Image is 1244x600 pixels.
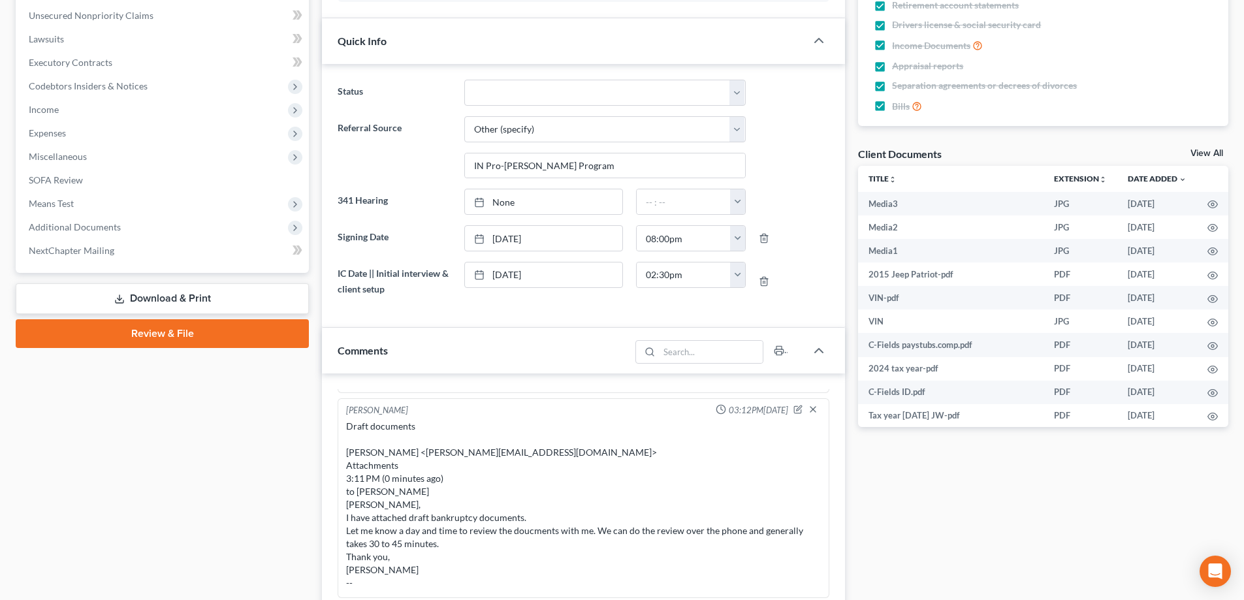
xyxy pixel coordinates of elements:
td: [DATE] [1117,357,1197,381]
span: Drivers license & social security card [892,18,1041,31]
a: Review & File [16,319,309,348]
label: Referral Source [331,116,457,179]
a: [DATE] [465,226,622,251]
span: NextChapter Mailing [29,245,114,256]
input: -- : -- [637,262,731,287]
a: SOFA Review [18,168,309,192]
input: Search... [660,341,763,363]
input: -- : -- [637,189,731,214]
a: NextChapter Mailing [18,239,309,262]
td: [DATE] [1117,381,1197,404]
td: Media1 [858,239,1044,262]
td: VIN-pdf [858,286,1044,309]
td: [DATE] [1117,192,1197,215]
span: Comments [338,344,388,356]
a: Extensionunfold_more [1054,174,1107,183]
a: Date Added expand_more [1128,174,1187,183]
input: Other Referral Source [465,153,745,178]
div: Draft documents [PERSON_NAME] <[PERSON_NAME][EMAIL_ADDRESS][DOMAIN_NAME]> Attachments 3:11 PM (0 ... [346,420,821,590]
span: Income Documents [892,39,970,52]
div: Open Intercom Messenger [1200,556,1231,587]
td: [DATE] [1117,333,1197,356]
div: [PERSON_NAME] [346,404,408,417]
label: Signing Date [331,225,457,251]
td: [DATE] [1117,309,1197,333]
span: Appraisal reports [892,59,963,72]
td: PDF [1044,262,1117,286]
td: Media3 [858,192,1044,215]
td: JPG [1044,215,1117,239]
i: unfold_more [889,176,897,183]
span: Codebtors Insiders & Notices [29,80,148,91]
td: PDF [1044,381,1117,404]
span: SOFA Review [29,174,83,185]
td: [DATE] [1117,404,1197,428]
td: Media2 [858,215,1044,239]
a: Download & Print [16,283,309,314]
i: expand_more [1179,176,1187,183]
label: IC Date || Initial interview & client setup [331,262,457,301]
span: Quick Info [338,35,387,47]
td: 2024 tax year-pdf [858,357,1044,381]
td: PDF [1044,404,1117,428]
td: JPG [1044,192,1117,215]
span: Additional Documents [29,221,121,232]
a: Unsecured Nonpriority Claims [18,4,309,27]
a: Titleunfold_more [869,174,897,183]
td: [DATE] [1117,215,1197,239]
td: [DATE] [1117,239,1197,262]
div: Client Documents [858,147,942,161]
span: Means Test [29,198,74,209]
td: C-Fields paystubs.comp.pdf [858,333,1044,356]
td: PDF [1044,286,1117,309]
a: [DATE] [465,262,622,287]
a: Executory Contracts [18,51,309,74]
a: None [465,189,622,214]
label: 341 Hearing [331,189,457,215]
td: [DATE] [1117,262,1197,286]
span: Miscellaneous [29,151,87,162]
td: VIN [858,309,1044,333]
td: C-Fields ID.pdf [858,381,1044,404]
td: 2015 Jeep Patriot-pdf [858,262,1044,286]
span: Executory Contracts [29,57,112,68]
span: Expenses [29,127,66,138]
span: Separation agreements or decrees of divorces [892,79,1077,92]
td: JPG [1044,239,1117,262]
input: -- : -- [637,226,731,251]
a: Lawsuits [18,27,309,51]
span: Unsecured Nonpriority Claims [29,10,153,21]
td: PDF [1044,333,1117,356]
label: Status [331,80,457,106]
td: [DATE] [1117,286,1197,309]
span: Lawsuits [29,33,64,44]
i: unfold_more [1099,176,1107,183]
td: Tax year [DATE] JW-pdf [858,404,1044,428]
span: 03:12PM[DATE] [729,404,788,417]
a: View All [1190,149,1223,158]
td: PDF [1044,357,1117,381]
td: JPG [1044,309,1117,333]
span: Income [29,104,59,115]
span: Bills [892,100,910,113]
